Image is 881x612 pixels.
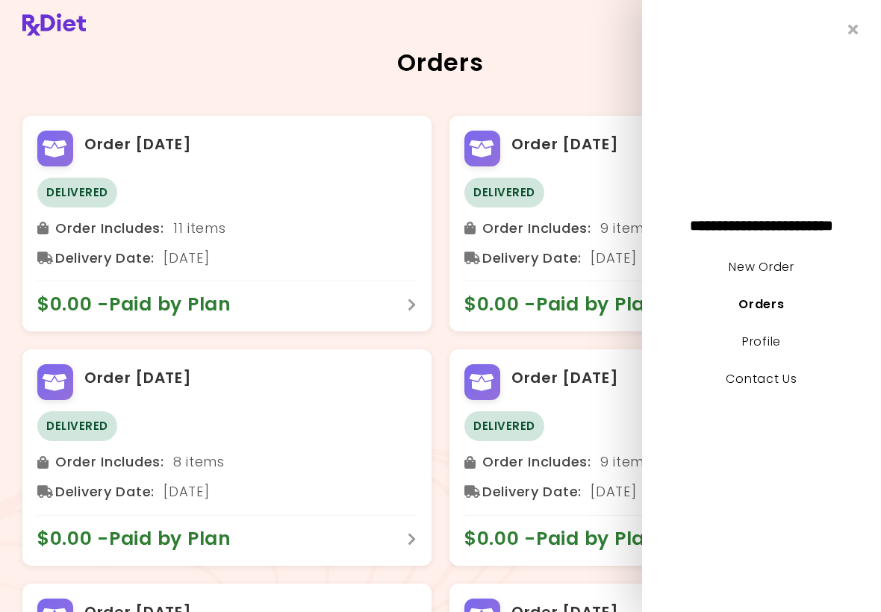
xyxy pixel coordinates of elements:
[464,293,673,316] span: $0.00 - Paid by Plan
[37,411,117,441] span: Delivered
[511,366,619,390] h2: Order [DATE]
[22,116,432,331] div: Order [DATE]DeliveredOrder Includes: 11 items Delivery Date: [DATE]$0.00 -Paid by Plan
[84,366,192,390] h2: Order [DATE]
[511,133,619,157] h2: Order [DATE]
[55,216,164,240] span: Order Includes :
[449,349,859,565] div: Order [DATE]DeliveredOrder Includes: 9 items Delivery Date: [DATE]$0.00 -Paid by Plan
[37,216,417,240] div: 11 items
[726,370,797,387] a: Contact Us
[742,333,781,350] a: Profile
[37,246,417,270] div: [DATE]
[55,246,155,270] span: Delivery Date :
[464,411,544,441] span: Delivered
[482,216,591,240] span: Order Includes :
[22,13,86,36] img: RxDiet
[37,480,417,504] div: [DATE]
[22,51,859,75] h2: Orders
[482,246,582,270] span: Delivery Date :
[464,178,544,207] span: Delivered
[37,450,417,474] div: 8 items
[738,296,784,313] a: Orders
[464,450,844,474] div: 9 items
[37,178,117,207] span: Delivered
[84,133,192,157] h2: Order [DATE]
[464,216,844,240] div: 9 items
[464,480,844,504] div: [DATE]
[449,116,859,331] div: Order [DATE]DeliveredOrder Includes: 9 items Delivery Date: [DATE]$0.00 -Paid by Plan
[464,246,844,270] div: [DATE]
[55,450,164,474] span: Order Includes :
[37,527,246,551] span: $0.00 - Paid by Plan
[464,527,673,551] span: $0.00 - Paid by Plan
[482,450,591,474] span: Order Includes :
[482,480,582,504] span: Delivery Date :
[37,293,246,316] span: $0.00 - Paid by Plan
[55,480,155,504] span: Delivery Date :
[729,258,794,275] a: New Order
[848,22,859,37] i: Close
[22,349,432,565] div: Order [DATE]DeliveredOrder Includes: 8 items Delivery Date: [DATE]$0.00 -Paid by Plan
